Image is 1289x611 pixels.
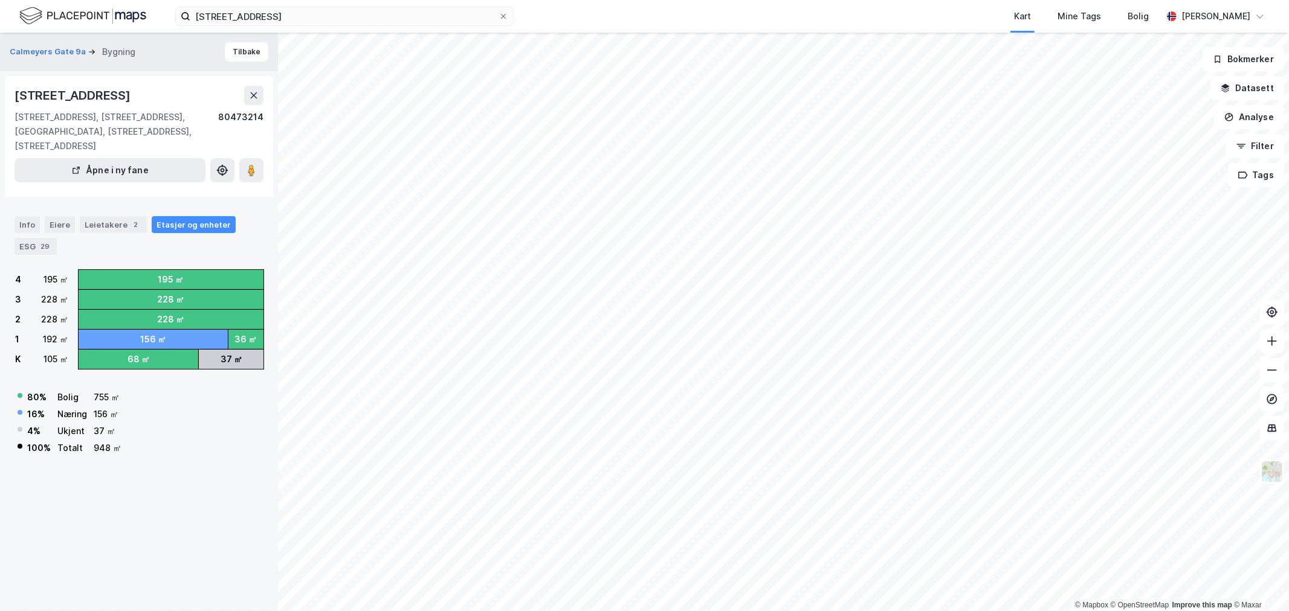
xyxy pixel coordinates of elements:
[157,312,184,327] div: 228 ㎡
[1128,9,1149,24] div: Bolig
[157,292,184,307] div: 228 ㎡
[15,312,21,327] div: 2
[225,42,268,62] button: Tilbake
[15,158,205,182] button: Åpne i ny fane
[41,292,68,307] div: 228 ㎡
[130,219,142,231] div: 2
[94,424,121,438] div: 37 ㎡
[235,332,257,347] div: 36 ㎡
[80,216,147,233] div: Leietakere
[57,424,87,438] div: Ukjent
[1214,105,1284,129] button: Analyse
[1228,163,1284,187] button: Tags
[140,332,166,347] div: 156 ㎡
[27,424,40,438] div: 4 %
[10,46,88,58] button: Calmeyers Gate 9a
[1261,460,1284,483] img: Z
[15,352,21,366] div: K
[27,441,51,455] div: 100 %
[1014,9,1031,24] div: Kart
[57,441,87,455] div: Totalt
[15,272,21,287] div: 4
[157,219,231,230] div: Etasjer og enheter
[44,352,68,366] div: 105 ㎡
[1210,76,1284,100] button: Datasett
[158,272,184,287] div: 195 ㎡
[1075,601,1108,609] a: Mapbox
[15,110,218,153] div: [STREET_ADDRESS], [STREET_ADDRESS], [GEOGRAPHIC_DATA], [STREET_ADDRESS], [STREET_ADDRESS]
[15,292,21,307] div: 3
[44,272,68,287] div: 195 ㎡
[1172,601,1232,609] a: Improve this map
[1058,9,1101,24] div: Mine Tags
[57,407,87,421] div: Næring
[15,332,19,347] div: 1
[43,332,68,347] div: 192 ㎡
[1181,9,1250,24] div: [PERSON_NAME]
[1229,553,1289,611] iframe: Chat Widget
[102,45,135,59] div: Bygning
[38,240,52,252] div: 29
[45,216,75,233] div: Eiere
[190,7,499,25] input: Søk på adresse, matrikkel, gårdeiere, leietakere eller personer
[94,407,121,421] div: 156 ㎡
[1203,47,1284,71] button: Bokmerker
[221,352,242,366] div: 37 ㎡
[27,407,45,421] div: 16 %
[41,312,68,327] div: 228 ㎡
[15,86,133,105] div: [STREET_ADDRESS]
[1226,134,1284,158] button: Filter
[94,441,121,455] div: 948 ㎡
[27,390,47,405] div: 80 %
[1111,601,1169,609] a: OpenStreetMap
[94,390,121,405] div: 755 ㎡
[15,216,40,233] div: Info
[15,238,57,255] div: ESG
[1229,553,1289,611] div: Kontrollprogram for chat
[218,110,263,153] div: 80473214
[57,390,87,405] div: Bolig
[128,352,150,366] div: 68 ㎡
[19,5,146,27] img: logo.f888ab2527a4732fd821a326f86c7f29.svg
